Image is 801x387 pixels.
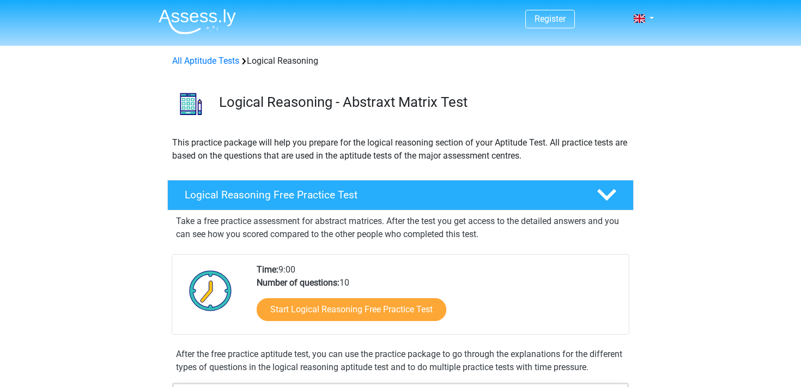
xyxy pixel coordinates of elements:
[219,94,625,111] h3: Logical Reasoning - Abstraxt Matrix Test
[168,81,214,127] img: logical reasoning
[257,277,339,288] b: Number of questions:
[535,14,566,24] a: Register
[248,263,628,334] div: 9:00 10
[257,298,446,321] a: Start Logical Reasoning Free Practice Test
[159,9,236,34] img: Assessly
[185,189,579,201] h4: Logical Reasoning Free Practice Test
[172,136,629,162] p: This practice package will help you prepare for the logical reasoning section of your Aptitude Te...
[163,180,638,210] a: Logical Reasoning Free Practice Test
[176,215,625,241] p: Take a free practice assessment for abstract matrices. After the test you get access to the detai...
[257,264,278,275] b: Time:
[168,55,633,68] div: Logical Reasoning
[172,56,239,66] a: All Aptitude Tests
[183,263,238,318] img: Clock
[172,348,629,374] div: After the free practice aptitude test, you can use the practice package to go through the explana...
